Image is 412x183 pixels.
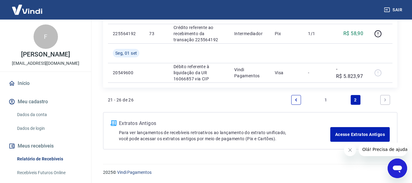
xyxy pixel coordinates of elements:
p: Intermediador [234,31,265,37]
p: Vindi Pagamentos [234,67,265,79]
iframe: Mensagem da empresa [359,143,407,156]
a: Previous page [291,95,301,105]
p: Pix [275,31,299,37]
p: 20549600 [113,70,139,76]
p: [EMAIL_ADDRESS][DOMAIN_NAME] [12,60,79,67]
a: Relatório de Recebíveis [15,153,84,165]
a: Dados de login [15,122,84,135]
p: 1/1 [308,31,326,37]
a: Dados da conta [15,108,84,121]
a: Recebíveis Futuros Online [15,167,84,179]
p: 73 [149,31,163,37]
p: Para ver lançamentos de recebíveis retroativos ao lançamento do extrato unificado, você pode aces... [119,130,330,142]
span: Olá! Precisa de ajuda? [4,4,51,9]
a: Vindi Pagamentos [117,170,152,175]
p: [PERSON_NAME] [21,51,70,58]
p: Visa [275,70,299,76]
p: Débito referente à liquidação da UR 16066857 via CIP [174,64,224,82]
button: Sair [383,4,405,16]
a: Início [7,77,84,90]
button: Meus recebíveis [7,139,84,153]
p: 225564192 [113,31,139,37]
img: Vindi [7,0,47,19]
p: - [308,70,326,76]
p: Extratos Antigos [119,120,330,127]
div: F [34,24,58,49]
a: Acesse Extratos Antigos [330,127,390,142]
iframe: Botão para abrir a janela de mensagens [388,159,407,178]
img: ícone [111,120,116,126]
p: 2025 © [103,169,397,176]
iframe: Fechar mensagem [344,144,356,156]
span: Seg, 01 set [115,50,137,56]
ul: Pagination [289,93,392,107]
a: Next page [380,95,390,105]
a: Page 2 is your current page [351,95,360,105]
p: 21 - 26 de 26 [108,97,134,103]
p: -R$ 5.823,97 [336,65,364,80]
a: Page 1 [321,95,331,105]
button: Meu cadastro [7,95,84,108]
p: R$ 58,90 [343,30,363,37]
p: Crédito referente ao recebimento da transação 225564192 [174,24,224,43]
